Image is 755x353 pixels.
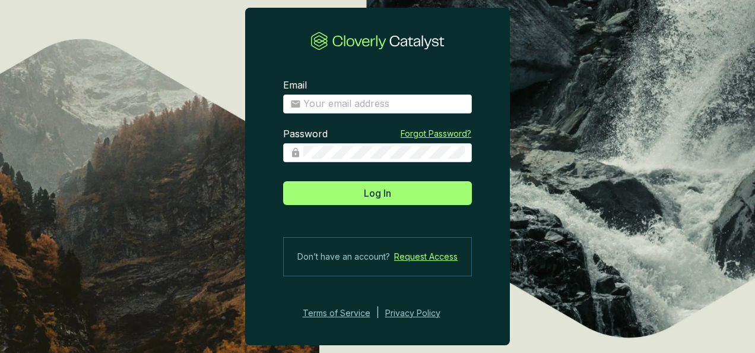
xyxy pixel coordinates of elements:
[299,306,370,320] a: Terms of Service
[376,306,379,320] div: |
[303,97,465,111] input: Email
[283,181,472,205] button: Log In
[401,128,471,140] a: Forgot Password?
[283,128,328,141] label: Password
[394,250,458,264] a: Request Access
[283,79,307,92] label: Email
[385,306,456,320] a: Privacy Policy
[297,250,390,264] span: Don’t have an account?
[303,146,465,159] input: Password
[364,186,391,200] span: Log In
